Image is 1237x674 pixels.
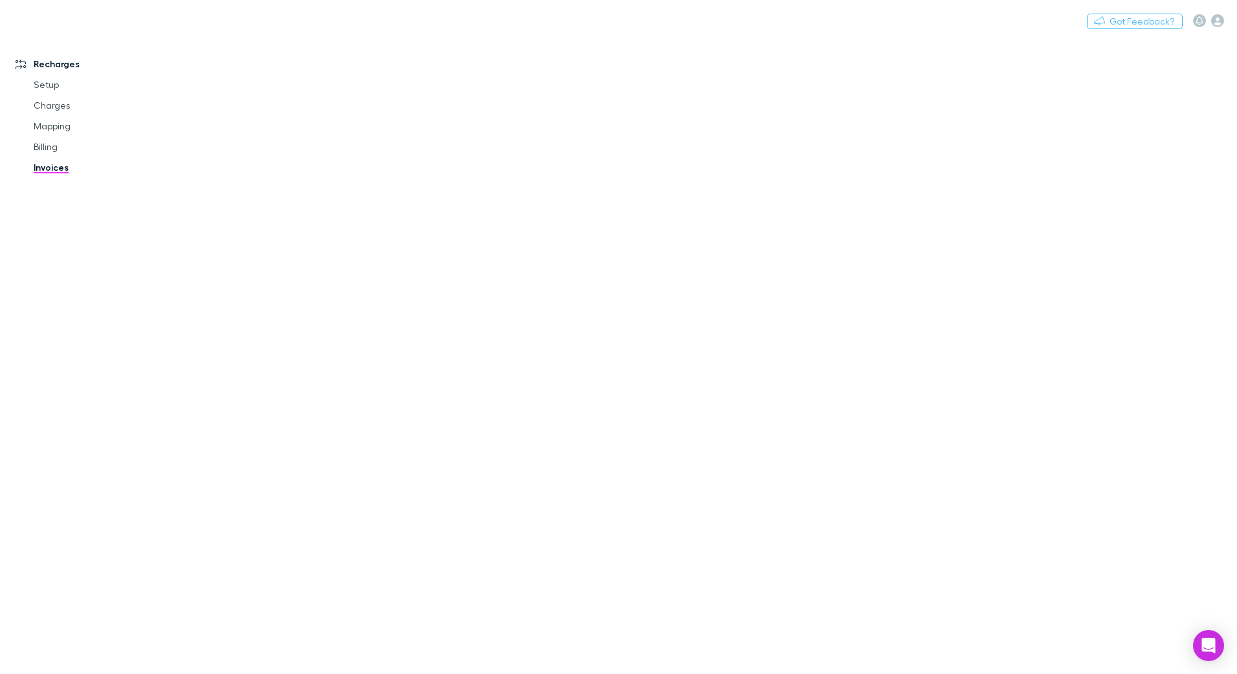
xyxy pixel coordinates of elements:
a: Recharges [3,54,175,74]
a: Setup [21,74,175,95]
div: Open Intercom Messenger [1193,630,1224,661]
a: Charges [21,95,175,116]
button: Got Feedback? [1087,14,1183,29]
a: Billing [21,136,175,157]
a: Mapping [21,116,175,136]
a: Invoices [21,157,175,178]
